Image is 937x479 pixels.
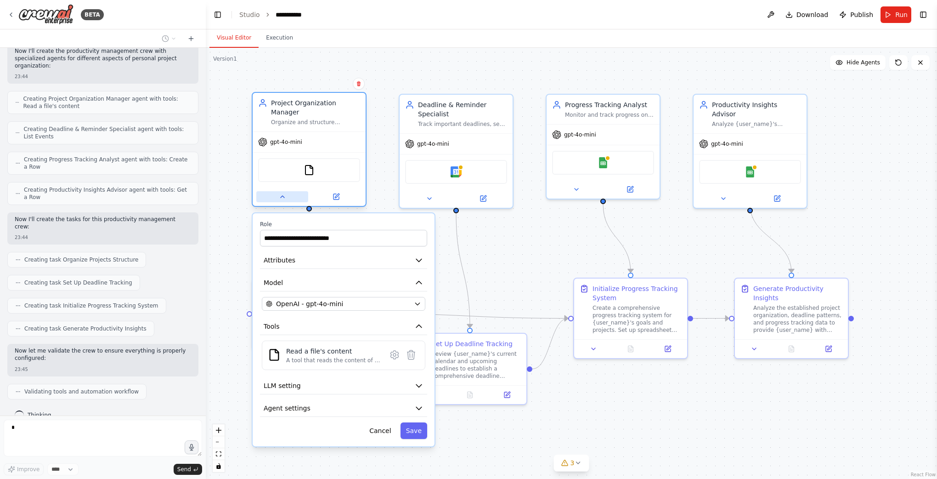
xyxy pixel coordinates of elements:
button: zoom in [213,424,225,436]
div: Track important deadlines, set up reminder systems, and ensure {user_name} never misses critical ... [418,120,507,128]
span: Validating tools and automation workflow [24,388,139,395]
div: BETA [81,9,104,20]
button: OpenAI - gpt-4o-mini [262,297,425,311]
span: Run [895,10,908,19]
div: Progress Tracking AnalystMonitor and track progress on {user_name}'s goals and projects, maintain... [546,94,660,200]
div: 23:44 [15,234,191,241]
span: Creating Progress Tracking Analyst agent with tools: Create a Row [24,156,191,171]
img: Google Sheets [745,166,756,177]
div: Initialize Progress Tracking System [593,284,682,302]
img: FileReadTool [304,165,315,176]
button: Visual Editor [209,29,259,48]
button: Delete tool [403,347,419,363]
span: gpt-4o-mini [564,131,596,138]
span: Tools [264,322,280,331]
div: Read a file's content [286,347,381,356]
span: Creating task Organize Projects Structure [24,256,138,263]
span: Send [177,466,191,473]
button: Cancel [364,422,396,439]
button: Show right sidebar [917,8,930,21]
span: Agent settings [264,404,310,413]
g: Edge from e71ce27e-5997-4794-9e21-637729557b3f to 830aba58-b614-44bc-bbad-83ef8f1dbee7 [693,314,729,323]
span: Thinking... [28,411,56,419]
button: Tools [260,318,427,335]
span: Publish [850,10,873,19]
nav: breadcrumb [239,10,312,19]
button: No output available [451,389,490,400]
div: Project Organization Manager [271,98,360,117]
button: Open in side panel [813,343,844,354]
button: Open in side panel [491,389,523,400]
button: Model [260,274,427,291]
span: OpenAI - gpt-4o-mini [276,299,343,308]
a: React Flow attribution [911,472,936,477]
button: Delete node [353,78,365,90]
button: Publish [835,6,877,23]
button: Configure tool [386,347,403,363]
button: Hide Agents [830,55,886,70]
button: Attributes [260,252,427,269]
span: Creating task Set Up Deadline Tracking [24,279,132,286]
img: FileReadTool [268,348,281,361]
button: toggle interactivity [213,460,225,472]
span: Download [796,10,829,19]
p: Now let me validate the crew to ensure everything is properly configured: [15,348,191,362]
div: Set Up Deadline Tracking [432,339,513,348]
span: Creating Productivity Insights Advisor agent with tools: Get a Row [24,186,191,201]
div: Initialize Progress Tracking SystemCreate a comprehensive progress tracking system for {user_name... [573,278,688,359]
div: Generate Productivity InsightsAnalyze the established project organization, deadline patterns, an... [734,278,849,359]
button: Hide left sidebar [211,8,224,21]
button: Start a new chat [184,33,198,44]
button: Open in side panel [457,193,509,204]
div: Deadline & Reminder SpecialistTrack important deadlines, set up reminder systems, and ensure {use... [399,94,514,209]
div: Project Organization ManagerOrganize and structure personal projects by creating clear project br... [252,94,367,209]
div: Analyze the established project organization, deadline patterns, and progress tracking data to pr... [753,304,842,334]
button: Save [401,422,427,439]
div: A tool that reads the content of a file. To use this tool, provide a 'file_path' parameter with t... [286,357,381,364]
g: Edge from 68159506-9d2b-4bdc-90e1-c56eb8bd6053 to 4ec201ce-8756-40cb-bfe5-c41238ae1050 [305,211,314,273]
g: Edge from 260dfd5e-0af2-430b-adff-7d8349f42faa to e71ce27e-5997-4794-9e21-637729557b3f [532,314,568,374]
button: fit view [213,448,225,460]
button: Open in side panel [652,343,683,354]
span: gpt-4o-mini [270,138,302,146]
button: Run [881,6,911,23]
button: Agent settings [260,400,427,417]
span: Hide Agents [847,59,880,66]
button: Execution [259,29,300,48]
span: Improve [17,466,40,473]
div: Version 1 [213,55,237,63]
div: Create a comprehensive progress tracking system for {user_name}'s goals and projects. Set up spre... [593,304,682,334]
span: Attributes [264,256,295,265]
label: Role [260,221,427,228]
span: gpt-4o-mini [711,140,743,148]
button: LLM setting [260,377,427,394]
button: No output available [772,343,811,354]
span: Creating task Generate Productivity Insights [24,325,147,332]
div: Organize and structure personal projects by creating clear project breakdowns, setting priorities... [271,119,360,126]
img: Logo [18,4,73,25]
button: No output available [611,343,650,354]
div: 23:45 [15,366,191,373]
a: Studio [239,11,260,18]
div: Productivity Insights AdvisorAnalyze {user_name}'s productivity patterns, identify optimization o... [693,94,807,209]
div: Analyze {user_name}'s productivity patterns, identify optimization opportunities, and provide act... [712,120,801,128]
div: Progress Tracking Analyst [565,100,654,109]
g: Edge from edf49a9e-c5bd-484c-a7e9-60c91351aa29 to e71ce27e-5997-4794-9e21-637729557b3f [598,204,635,273]
div: Generate Productivity Insights [753,284,842,302]
button: Click to speak your automation idea [185,440,198,454]
div: Set Up Deadline TrackingReview {user_name}'s current calendar and upcoming deadlines to establish... [412,333,527,405]
button: Open in side panel [751,193,803,204]
button: Send [174,464,202,475]
g: Edge from 4ec201ce-8756-40cb-bfe5-c41238ae1050 to e71ce27e-5997-4794-9e21-637729557b3f [372,309,568,323]
p: Now I'll create the tasks for this productivity management crew: [15,216,191,230]
g: Edge from a8fa0f93-08cc-46b9-baf1-e17b34b8c22a to 830aba58-b614-44bc-bbad-83ef8f1dbee7 [745,204,796,273]
div: Productivity Insights Advisor [712,100,801,119]
div: 23:44 [15,73,191,80]
span: Creating Project Organization Manager agent with tools: Read a file's content [23,95,191,110]
button: Open in side panel [604,184,656,195]
button: zoom out [213,436,225,448]
span: LLM setting [264,381,301,390]
span: 3 [570,458,575,468]
span: Creating task Initialize Progress Tracking System [24,302,158,309]
button: Download [782,6,832,23]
